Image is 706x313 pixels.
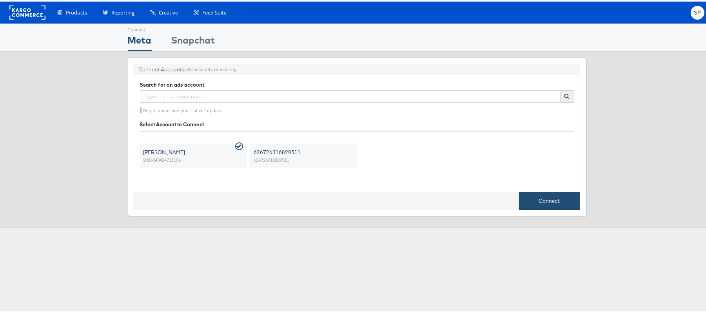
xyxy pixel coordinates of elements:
span: Creative [159,7,178,15]
span: SP [694,9,701,14]
button: Connect [519,191,580,208]
div: Begin typing, and your list will update [140,106,574,112]
span: 626726316829511 [254,147,344,155]
div: Connect [128,22,152,32]
div: Meta [128,32,152,49]
span: [PERSON_NAME] [143,147,233,155]
span: 626726316829511 [254,155,289,162]
strong: Search for an ads account [140,80,205,86]
span: Connect Accounts [139,64,185,72]
span: 2086843424711106 [143,155,181,162]
span: Feed Suite [202,7,227,15]
span: Reporting [111,7,134,15]
input: Type in an account name [140,89,561,101]
strong: Select Account to Connect [140,119,204,126]
span: (500 accounts remaining) [185,65,237,71]
div: Snapchat [171,32,215,49]
span: Products [66,7,87,15]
